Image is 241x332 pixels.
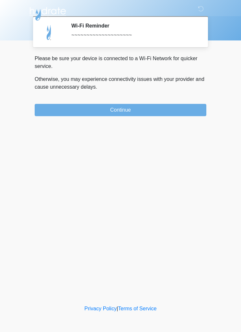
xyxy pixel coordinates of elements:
[35,75,206,91] p: Otherwise, you may experience connectivity issues with your provider and cause unnecessary delays
[71,31,197,39] div: ~~~~~~~~~~~~~~~~~~~~
[96,84,97,90] span: .
[35,104,206,116] button: Continue
[85,306,117,311] a: Privacy Policy
[35,55,206,70] p: Please be sure your device is connected to a Wi-Fi Network for quicker service.
[118,306,156,311] a: Terms of Service
[40,23,59,42] img: Agent Avatar
[117,306,118,311] a: |
[28,5,67,21] img: Hydrate IV Bar - Scottsdale Logo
